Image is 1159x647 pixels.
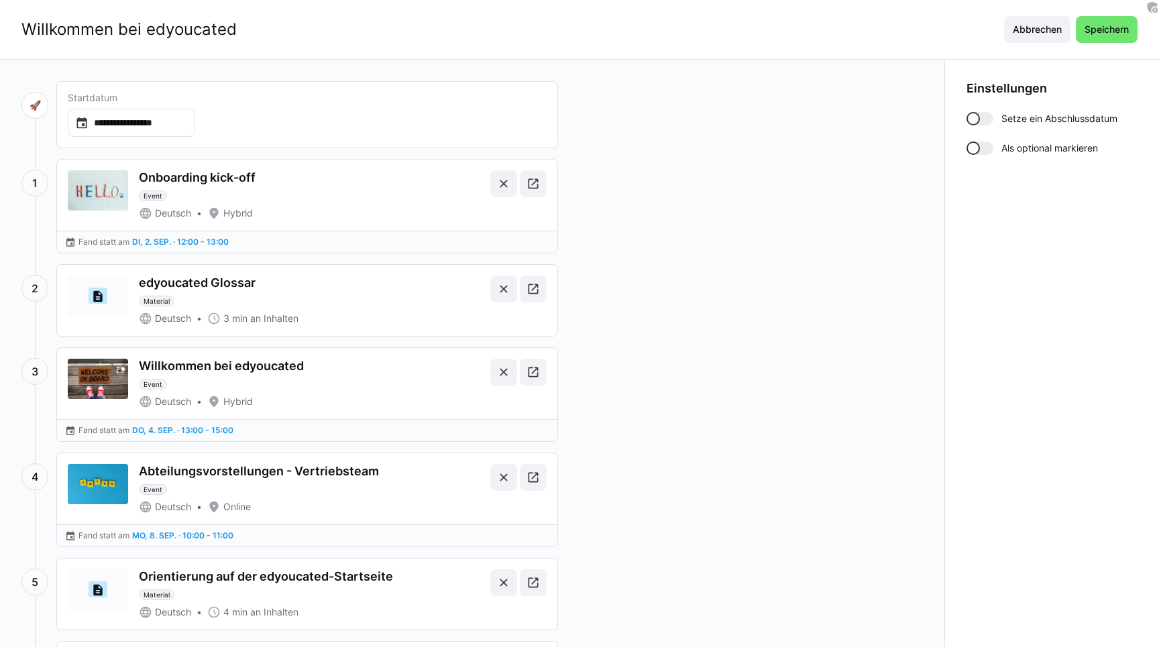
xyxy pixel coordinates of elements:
[967,81,1138,96] div: Einstellungen
[144,380,162,388] span: Event
[139,170,256,185] div: Onboarding kick-off
[155,312,191,325] span: Deutsch
[21,275,48,302] div: 2
[139,359,304,373] div: Willkommen bei edyoucated
[144,485,162,493] span: Event
[155,500,191,514] span: Deutsch
[1001,112,1117,125] span: Setze ein Abschlussdatum
[21,92,48,119] div: 🚀
[155,207,191,220] span: Deutsch
[68,93,547,103] div: Startdatum
[78,425,129,436] span: Fand statt am
[223,312,298,325] span: 3 min an Inhalten
[1001,141,1098,155] span: Als optional markieren
[78,237,129,247] span: Fand statt am
[68,359,128,399] img: Willkommen bei edyoucated
[223,605,298,619] span: 4 min an Inhalten
[144,591,170,599] span: Material
[223,395,253,408] span: Hybrid
[68,170,128,211] img: Onboarding kick-off
[21,19,237,40] div: Willkommen bei edyoucated
[155,605,191,619] span: Deutsch
[132,237,229,247] span: Di, 2. Sep. · 12:00 - 13:00
[139,276,256,290] div: edyoucated Glossar
[144,297,170,305] span: Material
[21,358,48,385] div: 3
[21,463,48,490] div: 4
[1011,23,1064,36] span: Abbrechen
[1083,23,1131,36] span: Speichern
[139,464,379,479] div: Abteilungsvorstellungen - Vertriebsteam
[223,207,253,220] span: Hybrid
[68,464,128,504] img: Abteilungsvorstellungen - Vertriebsteam
[155,395,191,408] span: Deutsch
[144,192,162,200] span: Event
[21,569,48,595] div: 5
[139,569,393,584] div: Orientierung auf der edyoucated-Startseite
[132,425,233,435] span: Do, 4. Sep. · 13:00 - 15:00
[1076,16,1138,43] button: Speichern
[132,530,233,540] span: Mo, 8. Sep. · 10:00 - 11:00
[1004,16,1070,43] button: Abbrechen
[223,500,251,514] span: Online
[21,170,48,196] div: 1
[78,530,129,541] span: Fand statt am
